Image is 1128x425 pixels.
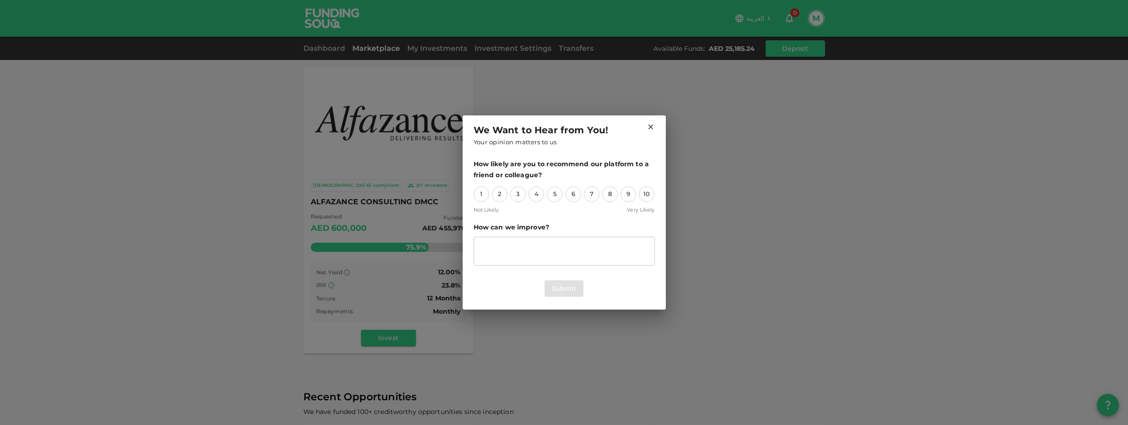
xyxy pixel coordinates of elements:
[584,186,599,202] div: 7
[566,186,581,202] div: 6
[474,206,499,214] span: Not Likely
[621,186,636,202] div: 9
[547,186,562,202] div: 5
[480,240,648,262] textarea: suggestion
[474,137,557,147] span: Your opinion matters to us
[510,186,526,202] div: 3
[474,222,655,233] span: How can we improve?
[474,158,655,181] span: How likely are you to recommend our platform to a friend or colleague?
[474,186,489,202] div: 1
[474,237,655,266] div: suggestion
[474,123,609,137] span: We Want to Hear from You!
[529,186,544,202] div: 4
[492,186,507,202] div: 2
[639,186,654,202] div: 10
[602,186,618,202] div: 8
[627,206,654,214] span: Very Likely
